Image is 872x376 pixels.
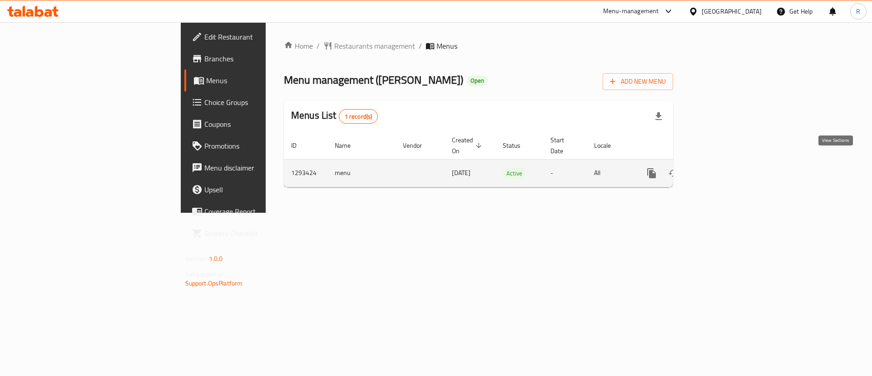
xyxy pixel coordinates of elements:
a: Promotions [184,135,327,157]
span: Coupons [204,119,319,130]
a: Support.OpsPlatform [185,277,243,289]
div: Open [467,75,488,86]
span: Upsell [204,184,319,195]
div: Total records count [339,109,378,124]
span: Name [335,140,362,151]
a: Restaurants management [323,40,415,51]
span: ID [291,140,308,151]
span: Version: [185,253,208,265]
span: 1 record(s) [339,112,378,121]
span: [DATE] [452,167,471,179]
span: Menu disclaimer [204,162,319,173]
span: Get support on: [185,268,227,280]
table: enhanced table [284,132,735,187]
button: Add New Menu [603,73,673,90]
span: Active [503,168,526,179]
span: Open [467,77,488,85]
span: R [856,6,860,16]
span: Grocery Checklist [204,228,319,239]
li: / [419,40,422,51]
span: Branches [204,53,319,64]
span: Created On [452,135,485,156]
span: Menus [206,75,319,86]
span: Promotions [204,140,319,151]
h2: Menus List [291,109,378,124]
td: - [543,159,587,187]
a: Coverage Report [184,201,327,222]
div: Export file [648,105,669,127]
button: more [641,162,663,184]
span: Status [503,140,532,151]
div: [GEOGRAPHIC_DATA] [702,6,762,16]
a: Menu disclaimer [184,157,327,179]
div: Menu-management [603,6,659,17]
nav: breadcrumb [284,40,673,51]
span: Edit Restaurant [204,31,319,42]
a: Branches [184,48,327,70]
span: Menu management ( [PERSON_NAME] ) [284,70,463,90]
span: Locale [594,140,623,151]
a: Choice Groups [184,91,327,113]
td: All [587,159,634,187]
a: Upsell [184,179,327,201]
span: Coverage Report [204,206,319,217]
span: Restaurants management [334,40,415,51]
span: 1.0.0 [209,253,223,265]
a: Grocery Checklist [184,222,327,244]
td: menu [327,159,396,187]
span: Add New Menu [610,76,666,87]
span: Menus [436,40,457,51]
button: Change Status [663,162,684,184]
span: Vendor [403,140,434,151]
a: Coupons [184,113,327,135]
th: Actions [634,132,735,160]
a: Edit Restaurant [184,26,327,48]
span: Choice Groups [204,97,319,108]
a: Menus [184,70,327,91]
span: Start Date [550,135,576,156]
